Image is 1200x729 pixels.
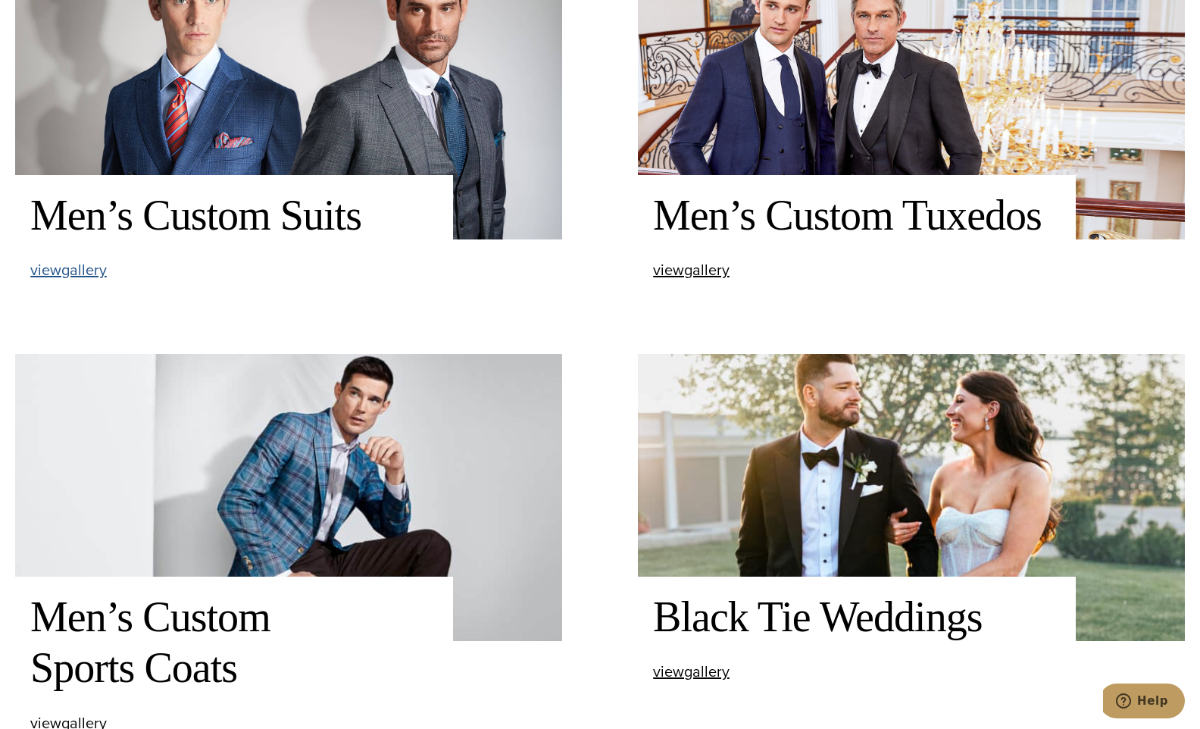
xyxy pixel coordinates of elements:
[638,354,1185,641] img: Bride & groom outside. Bride wearing low cut wedding dress. Groom wearing wedding tuxedo by Zegna.
[15,354,562,641] img: Client in blue bespoke Loro Piana sportscoat, white shirt.
[1103,684,1185,721] iframe: Opens a widget where you can chat to one of our agents
[30,258,107,281] span: view gallery
[653,592,1061,643] h2: Black Tie Weddings
[30,592,438,693] h2: Men’s Custom Sports Coats
[653,664,730,680] a: viewgallery
[30,190,438,241] h2: Men’s Custom Suits
[653,262,730,278] a: viewgallery
[653,258,730,281] span: view gallery
[30,262,107,278] a: viewgallery
[653,190,1061,241] h2: Men’s Custom Tuxedos
[653,660,730,683] span: view gallery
